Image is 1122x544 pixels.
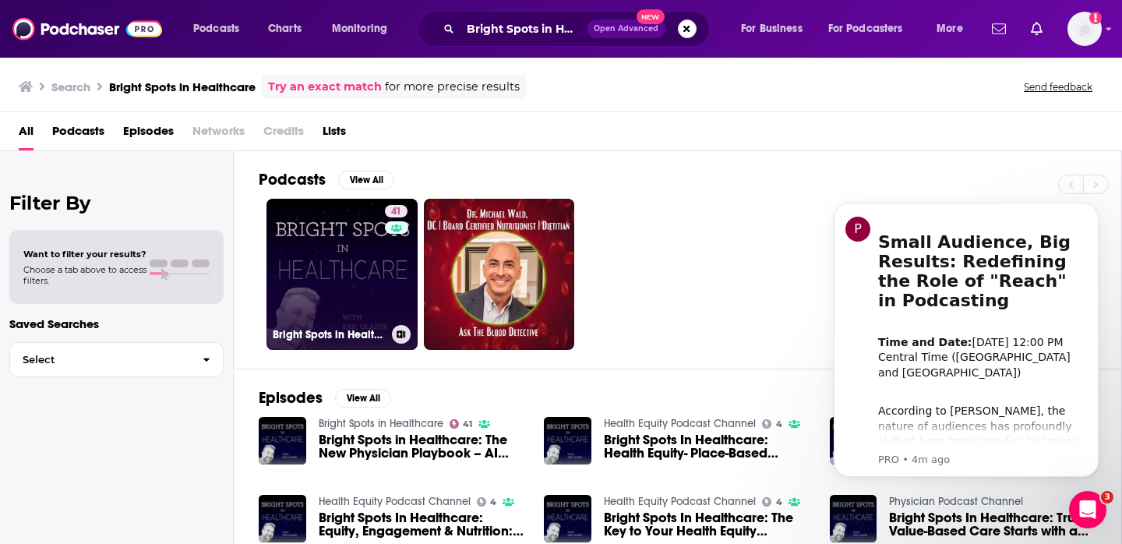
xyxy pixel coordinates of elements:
span: Credits [263,118,304,150]
span: for more precise results [385,78,520,96]
a: Bright Spots In Healthcare: Equity, Engagement & Nutrition: Innovations Empowering the Underserved [319,511,526,538]
a: Try an exact match [268,78,382,96]
button: open menu [730,16,822,41]
iframe: Intercom notifications message [810,189,1122,486]
input: Search podcasts, credits, & more... [460,16,587,41]
a: Lists [323,118,346,150]
span: For Business [741,18,803,40]
img: Bright Spots in Healthcare: The New Physician Playbook – AI Workflows & Value-Based Care in Action [259,417,306,465]
span: For Podcasters [828,18,903,40]
a: 4 [762,419,782,429]
span: Charts [268,18,302,40]
a: 41Bright Spots in Healthcare [266,199,418,350]
span: 41 [463,421,472,428]
button: open menu [321,16,408,41]
h2: Episodes [259,388,323,408]
button: open menu [818,16,926,41]
button: open menu [926,16,983,41]
a: Health Equity Podcast Channel [319,495,471,508]
a: Bright Spots in Healthcare [319,417,443,430]
a: Physician Podcast Channel [889,495,1023,508]
button: Select [9,342,224,377]
h3: Bright Spots in Healthcare [109,79,256,94]
iframe: Intercom live chat [1069,491,1106,528]
img: Bright Spots In Healthcare: Equity, Engagement & Nutrition: Innovations Empowering the Underserved [259,495,306,542]
a: PodcastsView All [259,170,394,189]
img: Podchaser - Follow, Share and Rate Podcasts [12,14,162,44]
a: Bright Spots In Healthcare: Health Equity- Place-Based Interventions [604,433,811,460]
div: Search podcasts, credits, & more... [432,11,725,47]
a: Bright Spots in Healthcare: The New Physician Playbook – AI Workflows & Value-Based Care in Action [319,433,526,460]
a: 4 [477,497,497,507]
span: More [937,18,963,40]
span: Podcasts [193,18,239,40]
a: Episodes [123,118,174,150]
span: Choose a tab above to access filters. [23,264,146,286]
a: Bright Spots In Healthcare: The Key to Your Health Equity Strategy [604,511,811,538]
a: Health Equity Podcast Channel [604,417,756,430]
span: 41 [391,204,401,220]
span: 3 [1101,491,1113,503]
img: User Profile [1067,12,1102,46]
img: Bright Spots In Healthcare: Health Equity- Place-Based Interventions [544,417,591,465]
a: 41 [450,419,473,429]
a: 41 [385,205,408,217]
h2: Podcasts [259,170,326,189]
button: View All [335,389,391,408]
a: All [19,118,34,150]
span: 4 [776,499,782,506]
a: Health Equity Podcast Channel [604,495,756,508]
p: Saved Searches [9,316,224,331]
button: Open AdvancedNew [587,19,665,38]
h2: Filter By [9,192,224,214]
span: Select [10,355,190,365]
span: 4 [776,421,782,428]
a: EpisodesView All [259,388,391,408]
span: 4 [490,499,496,506]
span: Networks [192,118,245,150]
h3: Search [51,79,90,94]
span: Logged in as HBurn [1067,12,1102,46]
button: View All [338,171,394,189]
h3: Bright Spots in Healthcare [273,328,386,341]
span: Open Advanced [594,25,658,33]
button: Send feedback [1019,80,1097,94]
img: Bright Spots In Healthcare: True Value-Based Care Starts with an Action [830,495,877,542]
a: Show notifications dropdown [986,16,1012,42]
button: open menu [182,16,259,41]
a: 4 [762,497,782,507]
img: Bright Spots In Healthcare: The Key to Your Health Equity Strategy [544,495,591,542]
button: Show profile menu [1067,12,1102,46]
a: Podcasts [52,118,104,150]
span: Want to filter your results? [23,249,146,260]
svg: Add a profile image [1089,12,1102,24]
a: Show notifications dropdown [1025,16,1049,42]
a: Charts [258,16,311,41]
span: Monitoring [332,18,387,40]
span: New [637,9,665,24]
a: Bright Spots In Healthcare: True Value-Based Care Starts with an Action [889,511,1096,538]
